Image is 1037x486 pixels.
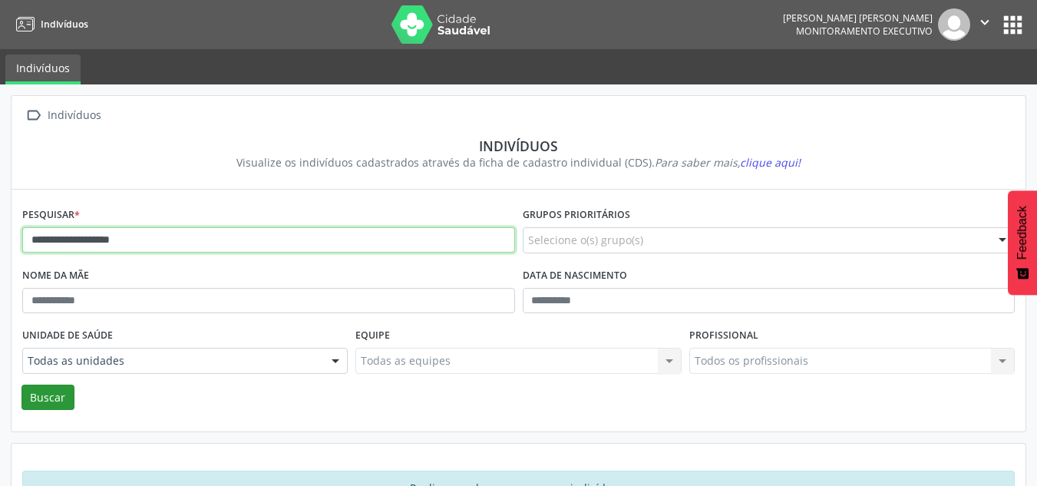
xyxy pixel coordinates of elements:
[41,18,88,31] span: Indivíduos
[22,104,104,127] a:  Indivíduos
[523,264,627,288] label: Data de nascimento
[783,12,933,25] div: [PERSON_NAME] [PERSON_NAME]
[1008,190,1037,295] button: Feedback - Mostrar pesquisa
[355,324,390,348] label: Equipe
[796,25,933,38] span: Monitoramento Executivo
[655,155,801,170] i: Para saber mais,
[22,324,113,348] label: Unidade de saúde
[5,55,81,84] a: Indivíduos
[528,232,643,248] span: Selecione o(s) grupo(s)
[45,104,104,127] div: Indivíduos
[1016,206,1029,260] span: Feedback
[33,154,1004,170] div: Visualize os indivíduos cadastrados através da ficha de cadastro individual (CDS).
[970,8,999,41] button: 
[22,104,45,127] i: 
[740,155,801,170] span: clique aqui!
[689,324,758,348] label: Profissional
[976,14,993,31] i: 
[11,12,88,37] a: Indivíduos
[33,137,1004,154] div: Indivíduos
[22,203,80,227] label: Pesquisar
[938,8,970,41] img: img
[523,203,630,227] label: Grupos prioritários
[21,385,74,411] button: Buscar
[28,353,316,369] span: Todas as unidades
[22,264,89,288] label: Nome da mãe
[999,12,1026,38] button: apps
